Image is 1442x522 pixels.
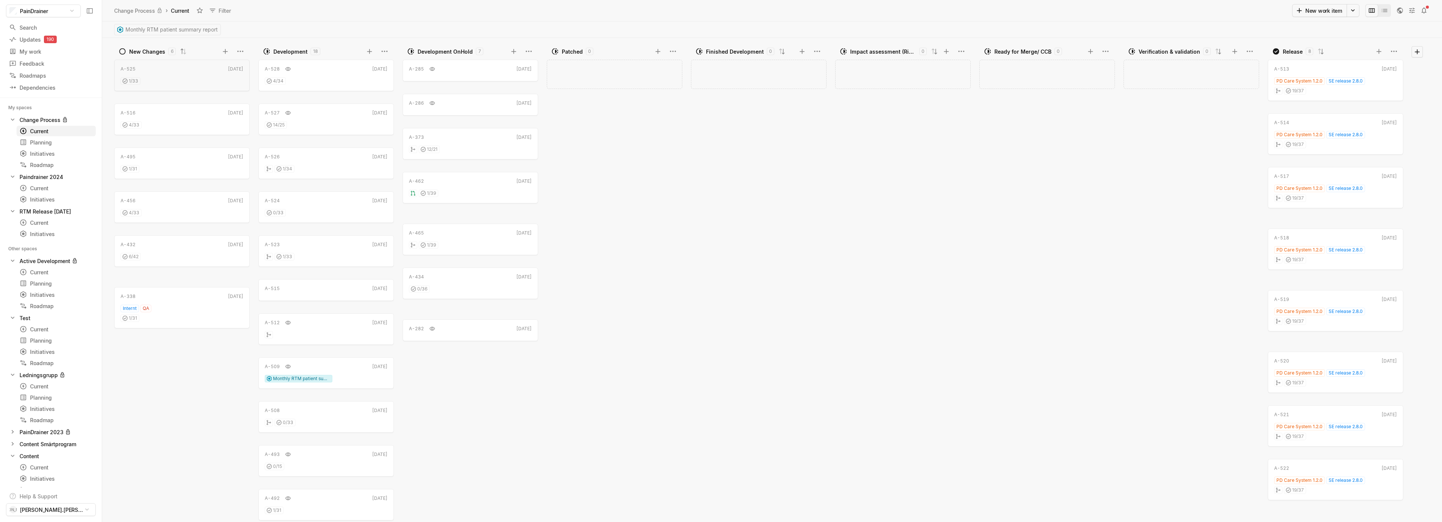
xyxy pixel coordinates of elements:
a: A-509[DATE]Monthly RTM patient summary report [258,357,394,389]
div: Patched [562,48,583,56]
button: Filter [206,5,235,17]
a: Initiatives [17,229,96,239]
a: Initiatives [17,346,96,357]
span: SE release 2.8.0 [1329,370,1363,376]
a: A-512[DATE] [258,313,394,345]
span: PD Care System 1.2.0 [1276,185,1323,192]
a: A-462[DATE]1/39 [403,172,538,203]
span: SE release 2.8.0 [1329,185,1363,192]
div: Current [169,6,191,16]
div: Test [6,313,96,323]
a: Feedback [6,58,96,69]
span: SE release 2.8.0 [1329,78,1363,84]
div: A-285[DATE] [403,57,538,84]
span: QA [143,305,149,312]
a: A-524[DATE]0/33 [258,191,394,223]
div: › [166,7,168,14]
div: Release [1283,48,1303,56]
div: A-525[DATE]1/33 [114,57,250,93]
div: Content [6,451,96,461]
button: Change to mode list_view [1378,4,1391,17]
a: Roadmap [17,159,96,170]
div: Development [273,48,308,56]
span: 1 / 33 [283,253,292,260]
span: 0 / 33 [273,209,284,216]
span: 19 / 37 [1292,487,1304,493]
div: [DATE] [516,325,532,332]
a: A-518[DATE]PD Care System 1.2.0SE release 2.8.019/37 [1268,229,1403,270]
a: Ledningsgrupp [6,370,96,380]
div: [DATE] [372,451,388,458]
a: Search [6,22,96,33]
div: Finished Development [706,48,764,56]
div: grid [403,57,542,522]
div: [DATE] [516,178,532,185]
div: A-523[DATE]1/33 [258,233,394,269]
a: Planning [17,137,96,147]
span: SE release 2.8.0 [1329,308,1363,315]
div: A-462 [409,178,424,185]
div: Initiatives [20,348,93,356]
span: SE release 2.8.0 [1329,247,1363,253]
a: Paindrainer 2024 [6,171,96,182]
div: New Changes [129,48,165,56]
a: Current [17,324,96,334]
a: A-465[DATE]1/39 [403,224,538,255]
div: A-456 [121,197,136,204]
div: grid [835,57,974,522]
button: Change to mode board_view [1365,4,1378,17]
button: New work item [1292,4,1347,17]
span: Monthly RTM patient summary report [125,24,218,35]
div: A-522[DATE]PD Care System 1.2.0SE release 2.8.019/37 [1268,457,1403,502]
span: SE release 2.8.0 [1329,131,1363,138]
div: A-516 [121,110,136,116]
div: A-493 [265,451,280,458]
a: A-434[DATE]0/36 [403,268,538,299]
div: grid [1124,57,1263,522]
div: [DATE] [372,363,388,370]
div: A-528 [265,66,280,72]
div: A-514[DATE]PD Care System 1.2.0SE release 2.8.019/37 [1268,111,1403,157]
div: A-517[DATE]PD Care System 1.2.0SE release 2.8.019/37 [1268,165,1403,211]
div: Current [20,268,93,276]
div: A-527[DATE]14/25 [258,101,394,137]
div: A-513[DATE]PD Care System 1.2.0SE release 2.8.019/37 [1268,57,1403,103]
div: [DATE] [1382,235,1397,241]
div: Roadmap [20,416,93,424]
div: [DATE] [516,100,532,107]
span: 1 / 33 [129,78,138,84]
span: 1 / 39 [427,242,436,248]
a: Current [17,462,96,472]
div: 0 [919,48,927,55]
div: A-516[DATE]4/33 [114,101,250,137]
span: 6 / 42 [129,253,139,260]
span: 19 / 37 [1292,256,1304,263]
span: 0 / 33 [283,419,293,426]
div: Roadmap [20,302,93,310]
button: [PERSON_NAME][PERSON_NAME].[PERSON_NAME] [6,503,96,516]
a: A-285[DATE] [403,60,538,81]
div: [DATE] [372,110,388,116]
a: Current [17,267,96,277]
div: 18 [311,48,320,55]
span: PainDrainer [20,7,48,15]
div: Development OnHold [418,48,473,56]
div: Current [20,382,93,390]
div: Initiatives [20,150,93,158]
a: RTM Release [DATE] [6,206,96,217]
span: 0 / 36 [417,286,427,292]
a: Current [17,381,96,391]
a: Planning [17,392,96,403]
div: [DATE] [372,319,388,326]
div: A-518 [1274,235,1289,241]
div: [DATE] [1382,296,1397,303]
div: Planning [20,394,93,402]
span: 4 / 34 [273,78,284,84]
div: A-282 [409,325,424,332]
div: Updates [9,36,93,44]
a: A-517[DATE]PD Care System 1.2.0SE release 2.8.019/37 [1268,167,1403,208]
div: A-338 [121,293,136,300]
div: A-432 [121,241,136,248]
